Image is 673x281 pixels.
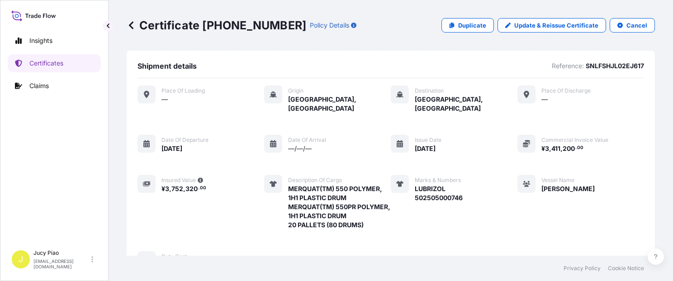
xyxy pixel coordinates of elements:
p: Jucy Piao [33,249,90,257]
span: LUBRIZOL 502505000746 [415,184,463,202]
span: ¥ [161,186,165,192]
span: 3 [165,186,169,192]
a: Privacy Policy [564,265,601,272]
span: , [169,186,171,192]
span: Destination [415,87,444,94]
span: Insured Value [161,177,196,184]
span: 752 [171,186,183,192]
span: 320 [185,186,198,192]
span: [GEOGRAPHIC_DATA], [GEOGRAPHIC_DATA] [288,95,391,113]
span: , [560,145,563,152]
span: MERQUAT(TM) 550 POLYMER, 1H1 PLASTIC DRUM MERQUAT(TM) 550PR POLYMER, 1H1 PLASTIC DRUM 20 PALLETS ... [288,184,391,229]
a: Claims [8,77,101,95]
span: Place of discharge [541,87,591,94]
p: Update & Reissue Certificate [514,21,598,30]
p: Cancel [626,21,647,30]
span: Place of Loading [161,87,205,94]
span: — [161,95,168,104]
span: Vessel Name [541,177,574,184]
span: Description of cargo [288,177,342,184]
p: Policy Details [310,21,349,30]
a: Cookie Notice [608,265,644,272]
span: J [19,255,23,264]
span: [DATE] [415,144,436,153]
span: 00 [200,187,206,190]
p: Reference: [552,61,584,70]
span: , [549,145,551,152]
a: Insights [8,32,101,50]
span: Date of departure [161,136,209,144]
span: Commercial Invoice Value [541,136,608,144]
p: Certificate [PHONE_NUMBER] [127,18,306,33]
a: Duplicate [441,18,494,33]
span: . [198,187,199,190]
span: Marks & Numbers [415,177,461,184]
span: Issue Date [415,136,441,144]
span: 00 [577,146,583,150]
span: — [541,95,548,104]
span: [PERSON_NAME] [541,184,595,193]
span: Duty Cost [161,253,187,260]
a: Update & Reissue Certificate [498,18,606,33]
span: —/—/— [288,144,312,153]
span: 411 [551,145,560,152]
p: Claims [29,81,49,90]
span: 3 [545,145,549,152]
span: , [183,186,185,192]
p: [EMAIL_ADDRESS][DOMAIN_NAME] [33,258,90,269]
p: Certificates [29,59,63,68]
span: . [575,146,577,150]
span: ¥ [541,145,545,152]
button: Cancel [610,18,655,33]
span: [DATE] [161,144,182,153]
span: Shipment details [137,61,197,70]
p: SNLFSHJL02EJ617 [586,61,644,70]
span: 200 [563,145,575,152]
span: Date of arrival [288,136,326,144]
span: [GEOGRAPHIC_DATA], [GEOGRAPHIC_DATA] [415,95,517,113]
p: Insights [29,36,52,45]
p: Duplicate [458,21,486,30]
span: Origin [288,87,303,94]
a: Certificates [8,54,101,72]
